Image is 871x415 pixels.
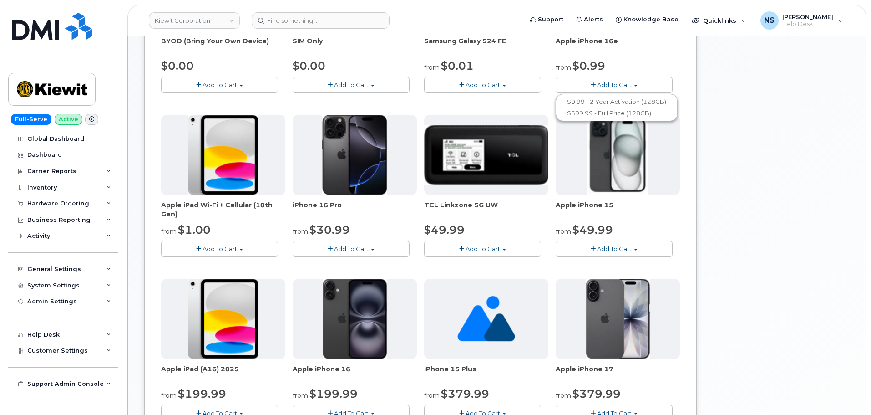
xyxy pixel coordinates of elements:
[424,223,465,236] span: $49.99
[466,245,500,252] span: Add To Cart
[764,15,775,26] span: NS
[323,279,387,359] img: iphone_16_plus.png
[161,59,194,72] span: $0.00
[586,279,650,359] img: iphone_17.jpg
[558,108,675,119] a: $599.99 - Full Price (128GB)
[558,96,675,108] a: $0.99 - 2 Year Activation (128GB)
[309,387,358,400] span: $199.99
[556,391,571,400] small: from
[782,13,833,20] span: [PERSON_NAME]
[203,81,237,88] span: Add To Cart
[686,11,752,30] div: Quicklinks
[572,59,605,72] span: $0.99
[161,36,285,55] div: BYOD (Bring Your Own Device)
[424,63,440,72] small: from
[188,115,258,195] img: ipad10thgen.png
[161,200,285,219] div: Apple iPad Wi-Fi + Cellular (10th Gen)
[609,10,685,29] a: Knowledge Base
[252,12,390,29] input: Find something...
[161,364,285,383] div: Apple iPad (A16) 2025
[441,59,474,72] span: $0.01
[149,12,240,29] a: Kiewit Corporation
[424,241,541,257] button: Add To Cart
[293,59,325,72] span: $0.00
[424,364,548,383] div: iPhone 15 Plus
[293,36,417,55] div: SIM Only
[782,20,833,28] span: Help Desk
[161,227,177,236] small: from
[293,77,410,93] button: Add To Cart
[441,387,489,400] span: $379.99
[623,15,679,24] span: Knowledge Base
[556,63,571,72] small: from
[556,241,673,257] button: Add To Cart
[457,279,515,359] img: no_image_found-2caef05468ed5679b831cfe6fc140e25e0c280774317ffc20a367ab7fd17291e.png
[572,223,613,236] span: $49.99
[524,10,570,29] a: Support
[587,115,648,195] img: iphone15.jpg
[572,387,621,400] span: $379.99
[334,245,369,252] span: Add To Cart
[322,115,387,195] img: iphone_16_pro.png
[424,36,548,55] div: Samsung Galaxy S24 FE
[597,81,632,88] span: Add To Cart
[538,15,563,24] span: Support
[703,17,736,24] span: Quicklinks
[831,375,864,408] iframe: Messenger Launcher
[334,81,369,88] span: Add To Cart
[188,279,258,359] img: ipad_11.png
[466,81,500,88] span: Add To Cart
[161,241,278,257] button: Add To Cart
[754,11,849,30] div: Noah Shelton
[556,200,680,219] div: Apple iPhone 15
[293,364,417,383] div: Apple iPhone 16
[556,227,571,236] small: from
[556,36,680,55] div: Apple iPhone 16e
[424,391,440,400] small: from
[293,391,308,400] small: from
[424,200,548,219] div: TCL Linkzone 5G UW
[293,227,308,236] small: from
[570,10,609,29] a: Alerts
[293,241,410,257] button: Add To Cart
[584,15,603,24] span: Alerts
[293,200,417,219] div: iPhone 16 Pro
[556,364,680,383] div: Apple iPhone 17
[556,77,673,93] button: Add To Cart
[178,387,226,400] span: $199.99
[424,125,548,185] img: linkzone5g.png
[597,245,632,252] span: Add To Cart
[178,223,211,236] span: $1.00
[203,245,237,252] span: Add To Cart
[424,77,541,93] button: Add To Cart
[161,391,177,400] small: from
[161,77,278,93] button: Add To Cart
[309,223,350,236] span: $30.99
